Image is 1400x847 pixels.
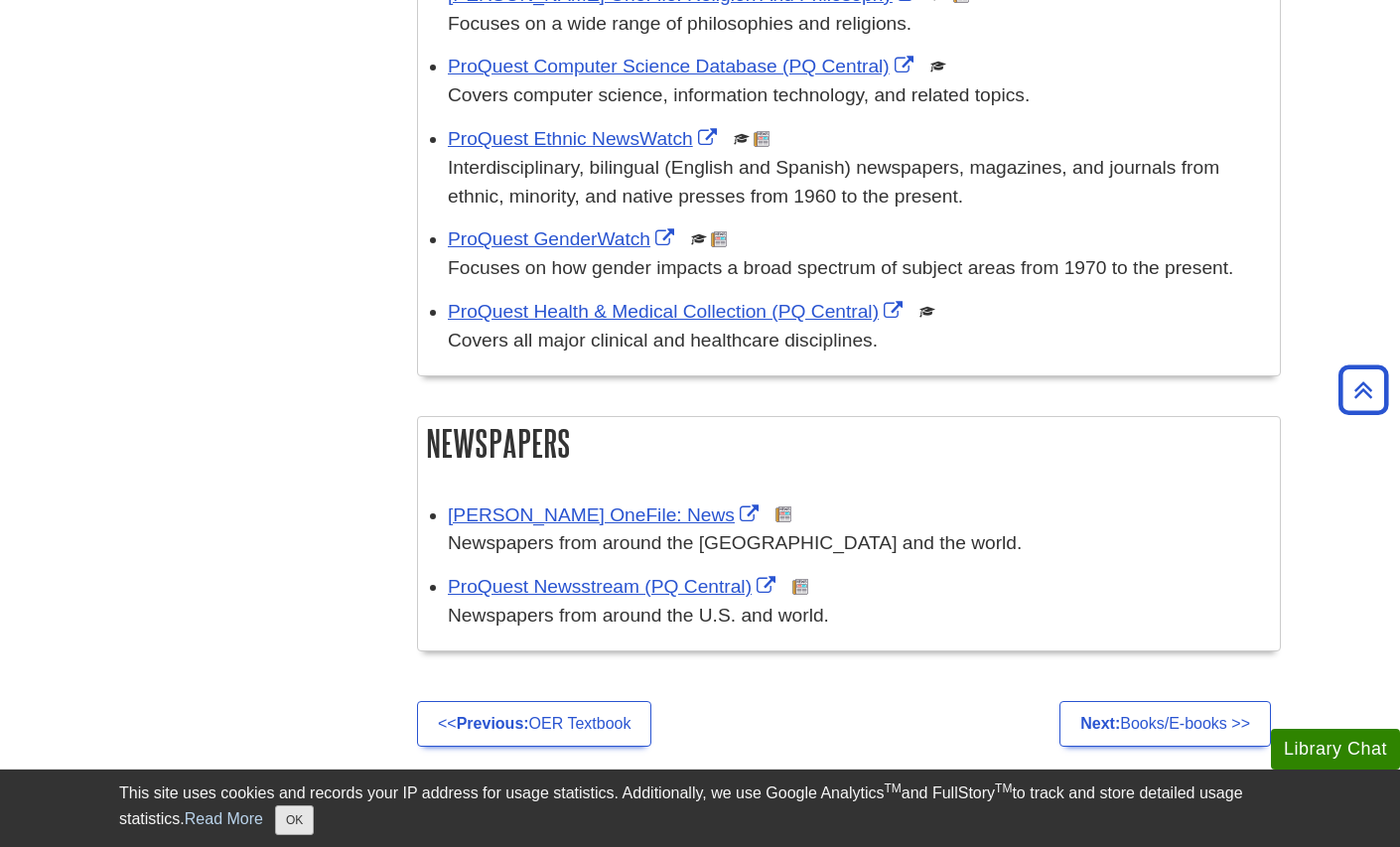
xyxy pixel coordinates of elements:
strong: Previous: [457,715,529,732]
p: Focuses on a wide range of philosophies and religions. [448,10,1270,39]
p: Covers all major clinical and healthcare disciplines. [448,327,1270,355]
img: Scholarly or Peer Reviewed [930,59,946,74]
a: Next:Books/E-books >> [1059,701,1271,747]
img: Newspapers [711,231,727,247]
p: Newspapers from around the U.S. and world. [448,602,1270,631]
a: Link opens in new window [448,228,679,249]
a: Link opens in new window [448,504,764,525]
sup: TM [995,781,1012,795]
img: Scholarly or Peer Reviewed [734,131,750,147]
sup: TM [884,781,901,795]
img: Newspapers [792,579,808,595]
a: Link opens in new window [448,128,722,149]
a: Read More [185,810,263,827]
img: Scholarly or Peer Reviewed [691,231,707,247]
p: Covers computer science, information technology, and related topics. [448,81,1270,110]
a: Link opens in new window [448,301,908,322]
img: Newspapers [754,131,770,147]
a: Link opens in new window [448,576,780,597]
p: Interdisciplinary, bilingual (English and Spanish) newspapers, magazines, and journals from ethni... [448,154,1270,212]
h2: Newspapers [418,417,1280,470]
img: Scholarly or Peer Reviewed [919,304,935,320]
button: Close [275,805,314,835]
button: Library Chat [1271,729,1400,770]
img: Newspapers [775,506,791,522]
a: <<Previous:OER Textbook [417,701,651,747]
div: This site uses cookies and records your IP address for usage statistics. Additionally, we use Goo... [119,781,1281,835]
a: Link opens in new window [448,56,918,76]
p: Focuses on how gender impacts a broad spectrum of subject areas from 1970 to the present. [448,254,1270,283]
strong: Next: [1080,715,1120,732]
p: Newspapers from around the [GEOGRAPHIC_DATA] and the world. [448,529,1270,558]
a: Back to Top [1331,376,1395,403]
